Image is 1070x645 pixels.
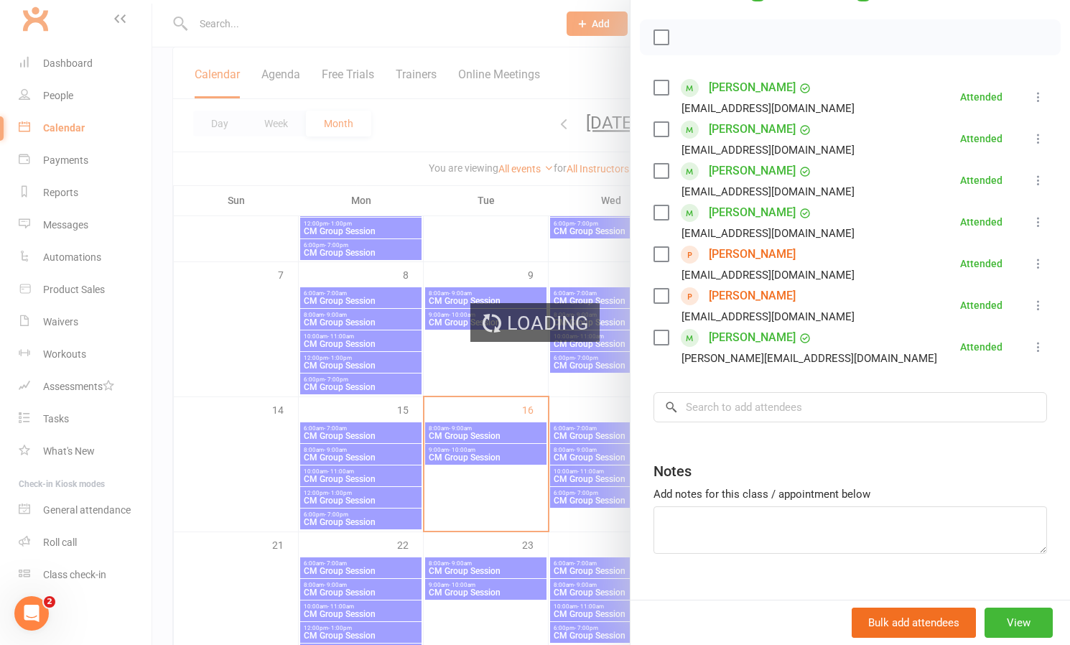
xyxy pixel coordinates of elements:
[44,596,55,608] span: 2
[709,201,796,224] a: [PERSON_NAME]
[681,224,855,243] div: [EMAIL_ADDRESS][DOMAIN_NAME]
[681,141,855,159] div: [EMAIL_ADDRESS][DOMAIN_NAME]
[709,118,796,141] a: [PERSON_NAME]
[960,92,1002,102] div: Attended
[681,307,855,326] div: [EMAIL_ADDRESS][DOMAIN_NAME]
[960,217,1002,227] div: Attended
[681,182,855,201] div: [EMAIL_ADDRESS][DOMAIN_NAME]
[681,266,855,284] div: [EMAIL_ADDRESS][DOMAIN_NAME]
[985,608,1053,638] button: View
[960,259,1002,269] div: Attended
[852,608,976,638] button: Bulk add attendees
[709,326,796,349] a: [PERSON_NAME]
[653,392,1047,422] input: Search to add attendees
[653,486,1047,503] div: Add notes for this class / appointment below
[960,134,1002,144] div: Attended
[681,99,855,118] div: [EMAIL_ADDRESS][DOMAIN_NAME]
[709,76,796,99] a: [PERSON_NAME]
[14,596,49,631] iframe: Intercom live chat
[960,300,1002,310] div: Attended
[960,342,1002,352] div: Attended
[709,159,796,182] a: [PERSON_NAME]
[709,243,796,266] a: [PERSON_NAME]
[653,461,692,481] div: Notes
[960,175,1002,185] div: Attended
[681,349,937,368] div: [PERSON_NAME][EMAIL_ADDRESS][DOMAIN_NAME]
[709,284,796,307] a: [PERSON_NAME]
